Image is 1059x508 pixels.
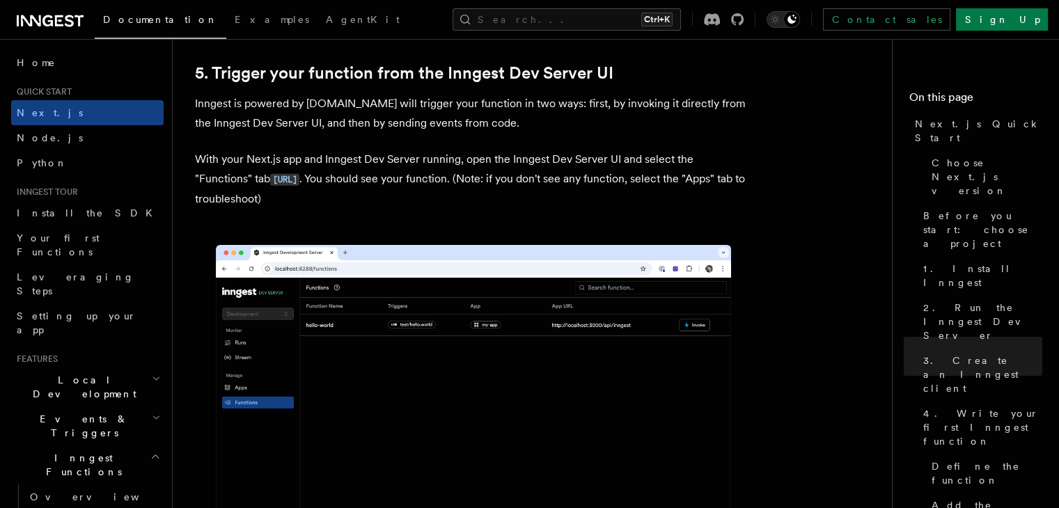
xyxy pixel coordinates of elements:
p: With your Next.js app and Inngest Dev Server running, open the Inngest Dev Server UI and select t... [195,150,752,209]
span: Examples [235,14,309,25]
span: Your first Functions [17,232,100,257]
span: 4. Write your first Inngest function [923,406,1042,448]
span: Leveraging Steps [17,271,134,296]
button: Events & Triggers [11,406,164,445]
span: 2. Run the Inngest Dev Server [923,301,1042,342]
span: Node.js [17,132,83,143]
a: 5. Trigger your function from the Inngest Dev Server UI [195,63,613,83]
a: Documentation [95,4,226,39]
code: [URL] [270,174,299,186]
a: Choose Next.js version [926,150,1042,203]
button: Search...Ctrl+K [453,8,681,31]
span: Choose Next.js version [932,156,1042,198]
kbd: Ctrl+K [641,13,673,26]
span: Home [17,56,56,70]
a: Before you start: choose a project [918,203,1042,256]
a: Home [11,50,164,75]
span: Python [17,157,68,168]
a: Your first Functions [11,225,164,264]
a: Leveraging Steps [11,264,164,303]
a: Install the SDK [11,200,164,225]
a: Node.js [11,125,164,150]
a: AgentKit [317,4,408,38]
span: Local Development [11,373,152,401]
button: Inngest Functions [11,445,164,484]
span: Install the SDK [17,207,161,219]
a: 4. Write your first Inngest function [918,401,1042,454]
a: 3. Create an Inngest client [918,348,1042,401]
a: Examples [226,4,317,38]
span: 1. Install Inngest [923,262,1042,289]
h4: On this page [909,89,1042,111]
span: Overview [30,491,173,502]
a: Python [11,150,164,175]
a: 1. Install Inngest [918,256,1042,295]
span: Setting up your app [17,310,136,335]
span: Quick start [11,86,72,97]
button: Local Development [11,367,164,406]
a: [URL] [270,172,299,185]
span: Before you start: choose a project [923,209,1042,251]
span: Define the function [932,459,1042,487]
a: 2. Run the Inngest Dev Server [918,295,1042,348]
a: Setting up your app [11,303,164,342]
span: Inngest Functions [11,451,150,479]
a: Define the function [926,454,1042,493]
span: 3. Create an Inngest client [923,354,1042,395]
span: Next.js [17,107,83,118]
span: Inngest tour [11,186,78,198]
span: Features [11,354,58,365]
p: Inngest is powered by [DOMAIN_NAME] will trigger your function in two ways: first, by invoking it... [195,94,752,133]
a: Contact sales [823,8,950,31]
span: Events & Triggers [11,412,152,440]
a: Next.js Quick Start [909,111,1042,150]
span: AgentKit [326,14,400,25]
span: Documentation [103,14,218,25]
a: Sign Up [956,8,1048,31]
a: Next.js [11,100,164,125]
span: Next.js Quick Start [915,117,1042,145]
button: Toggle dark mode [767,11,800,28]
